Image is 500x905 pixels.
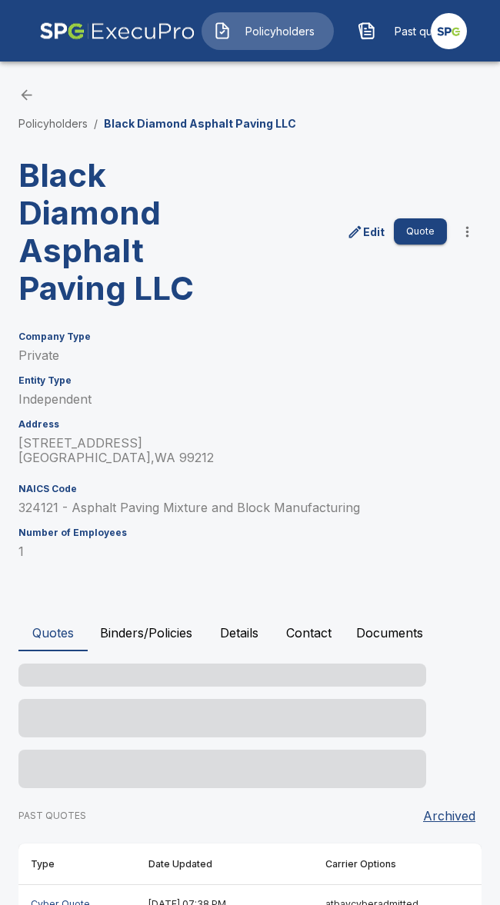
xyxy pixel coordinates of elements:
p: PAST QUOTES [18,809,86,823]
h6: NAICS Code [18,484,482,494]
button: Binders/Policies [88,614,205,651]
p: [STREET_ADDRESS] [GEOGRAPHIC_DATA] , WA 99212 [18,436,482,465]
button: Past quotes IconPast quotes [346,12,478,50]
h3: Black Diamond Asphalt Paving LLC [18,156,244,307]
button: Documents [344,614,435,651]
h6: Address [18,419,482,430]
a: Policyholders [18,117,88,130]
img: Past quotes Icon [358,22,376,40]
h6: Entity Type [18,375,482,386]
div: policyholder tabs [18,614,482,651]
a: back [18,87,35,103]
span: Policyholders [238,23,322,39]
img: Agency Icon [431,13,467,49]
button: Contact [274,614,344,651]
a: edit [344,221,388,243]
a: Agency Icon [431,7,467,55]
button: Policyholders IconPolicyholders [202,12,334,50]
button: Quote [394,218,447,244]
p: 1 [18,544,482,559]
p: 324121 - Asphalt Paving Mixture and Block Manufacturing [18,501,482,515]
h6: Number of Employees [18,527,482,538]
th: Type [18,843,136,885]
p: Independent [18,392,482,407]
th: Carrier Options [313,843,451,885]
nav: breadcrumb [18,115,296,131]
span: Past quotes [382,23,467,39]
button: Quotes [18,614,88,651]
button: Details [205,614,274,651]
button: more [453,218,482,246]
p: Edit [363,224,385,240]
img: Policyholders Icon [213,22,232,40]
p: Black Diamond Asphalt Paving LLC [104,115,296,131]
th: Date Updated [136,843,313,885]
button: Archived [417,800,482,831]
h6: Company Type [18,331,482,342]
li: / [94,115,98,131]
p: Private [18,348,482,363]
img: AA Logo [39,7,195,55]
